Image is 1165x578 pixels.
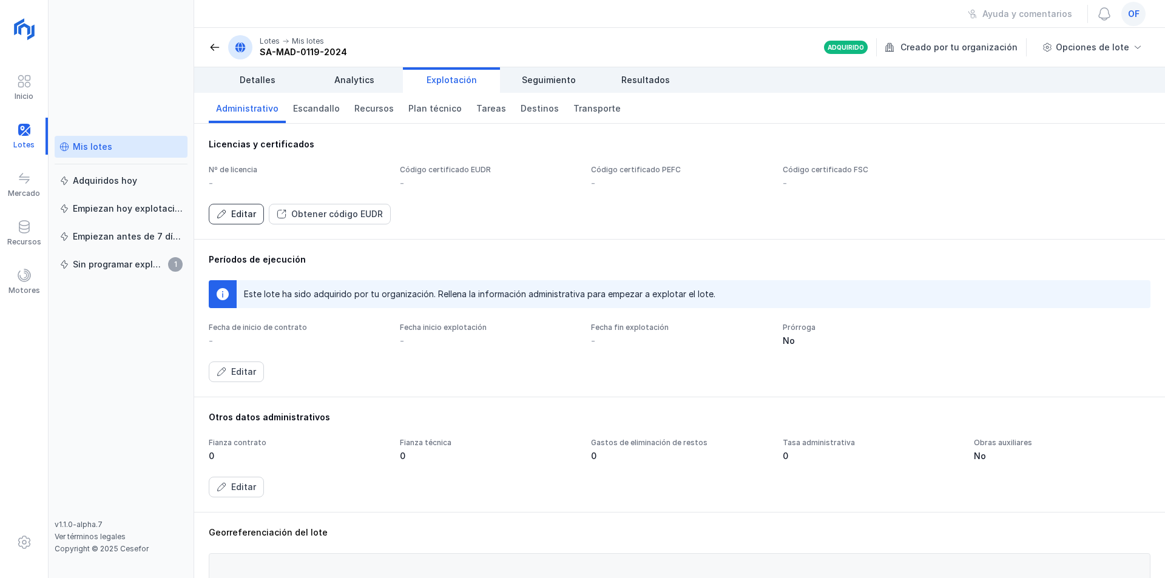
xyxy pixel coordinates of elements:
span: Tareas [476,102,506,115]
div: Adquirido [828,43,864,52]
div: Código certificado PEFC [591,165,768,175]
div: Empiezan hoy explotación [73,203,183,215]
a: Transporte [566,93,628,123]
button: Editar [209,361,264,382]
a: Mis lotes [55,136,187,158]
div: Código certificado FSC [783,165,959,175]
div: - [209,177,213,189]
div: - [783,177,787,189]
a: Empiezan antes de 7 días [55,226,187,247]
button: Editar [209,204,264,224]
a: Adquiridos hoy [55,170,187,192]
a: Sin programar explotación1 [55,254,187,275]
div: Código certificado EUDR [400,165,576,175]
div: Lotes [260,36,280,46]
span: Analytics [334,74,374,86]
div: Ayuda y comentarios [982,8,1072,20]
span: 1 [168,257,183,272]
div: No [974,450,1150,462]
div: Empiezan antes de 7 días [73,230,183,243]
span: Escandallo [293,102,340,115]
span: Recursos [354,102,394,115]
a: Destinos [513,93,566,123]
div: Creado por tu organización [885,38,1028,56]
div: Otros datos administrativos [209,411,1150,423]
div: Adquiridos hoy [73,175,137,187]
div: v1.1.0-alpha.7 [55,520,187,529]
a: Seguimiento [500,67,597,93]
div: 0 [591,450,768,462]
div: Obtener código EUDR [291,208,383,220]
a: Administrativo [209,93,286,123]
div: Mis lotes [292,36,324,46]
a: Plan técnico [401,93,469,123]
button: Ayuda y comentarios [960,4,1080,24]
span: of [1128,8,1140,20]
div: Copyright © 2025 Cesefor [55,544,187,554]
div: Este lote ha sido adquirido por tu organización. Rellena la información administrativa para empez... [244,288,715,300]
span: Destinos [521,102,559,115]
div: Nº de licencia [209,165,385,175]
div: Recursos [7,237,41,247]
div: No [783,335,959,347]
span: Detalles [240,74,275,86]
span: Transporte [573,102,621,115]
a: Empiezan hoy explotación [55,198,187,220]
div: - [400,335,404,347]
div: Licencias y certificados [209,138,1150,150]
img: logoRight.svg [9,14,39,44]
div: Fecha inicio explotación [400,323,576,332]
div: Mis lotes [73,141,112,153]
div: Inicio [15,92,33,101]
div: Fecha de inicio de contrato [209,323,385,332]
div: 0 [400,450,576,462]
div: Editar [231,481,256,493]
div: Gastos de eliminación de restos [591,438,768,448]
div: Fianza técnica [400,438,576,448]
span: Plan técnico [408,102,462,115]
div: Prórroga [783,323,959,332]
div: SA-MAD-0119-2024 [260,46,347,58]
button: Obtener código EUDR [269,204,391,224]
div: - [400,177,404,189]
a: Analytics [306,67,403,93]
a: Escandallo [286,93,347,123]
div: Opciones de lote [1056,41,1129,53]
div: Sin programar explotación [73,258,164,271]
div: Editar [231,208,256,220]
div: - [591,177,595,189]
span: Explotación [427,74,477,86]
span: Seguimiento [522,74,576,86]
a: Resultados [597,67,694,93]
div: - [591,335,595,347]
a: Ver términos legales [55,532,126,541]
div: Mercado [8,189,40,198]
a: Detalles [209,67,306,93]
div: Fianza contrato [209,438,385,448]
div: Motores [8,286,40,295]
div: - [209,335,213,347]
a: Explotación [403,67,500,93]
button: Editar [209,477,264,497]
a: Recursos [347,93,401,123]
div: Georreferenciación del lote [209,526,1150,539]
div: Fecha fin explotación [591,323,768,332]
div: 0 [209,450,385,462]
span: Resultados [621,74,670,86]
div: Tasa administrativa [783,438,959,448]
span: Administrativo [216,102,279,115]
div: Períodos de ejecución [209,254,1150,266]
a: Tareas [469,93,513,123]
div: Obras auxiliares [974,438,1150,448]
div: 0 [783,450,959,462]
div: Editar [231,366,256,378]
